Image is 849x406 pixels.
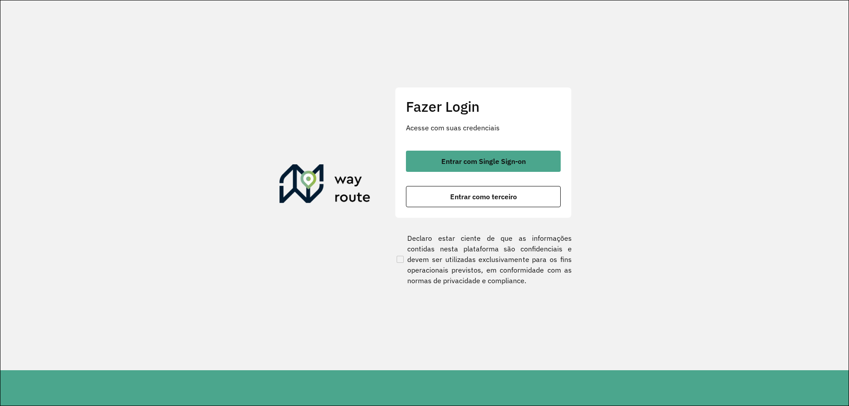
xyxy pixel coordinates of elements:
label: Declaro estar ciente de que as informações contidas nesta plataforma são confidenciais e devem se... [395,233,572,286]
img: Roteirizador AmbevTech [279,164,371,207]
button: button [406,151,561,172]
button: button [406,186,561,207]
p: Acesse com suas credenciais [406,122,561,133]
h2: Fazer Login [406,98,561,115]
span: Entrar com Single Sign-on [441,158,526,165]
span: Entrar como terceiro [450,193,517,200]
